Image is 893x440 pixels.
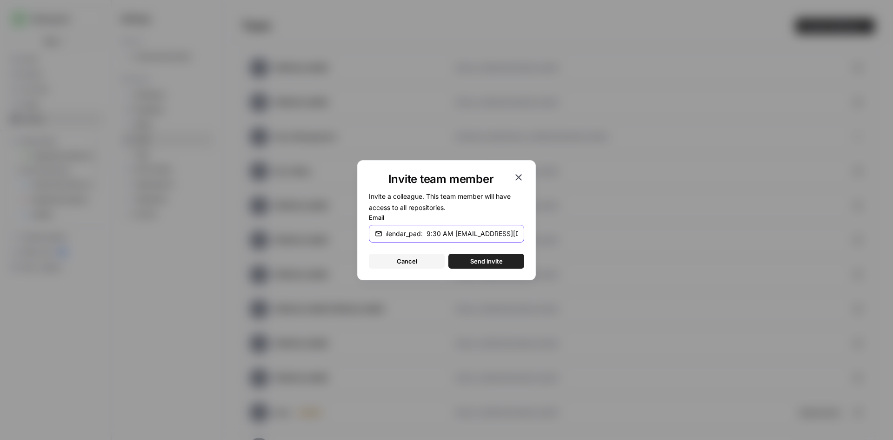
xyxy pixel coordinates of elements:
[397,257,417,266] span: Cancel
[369,172,513,187] h1: Invite team member
[369,192,511,211] span: Invite a colleague. This team member will have access to all repositories.
[448,254,524,269] button: Send invite
[470,257,503,266] span: Send invite
[369,254,445,269] button: Cancel
[386,229,518,238] input: email@company.com
[369,213,524,222] label: Email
